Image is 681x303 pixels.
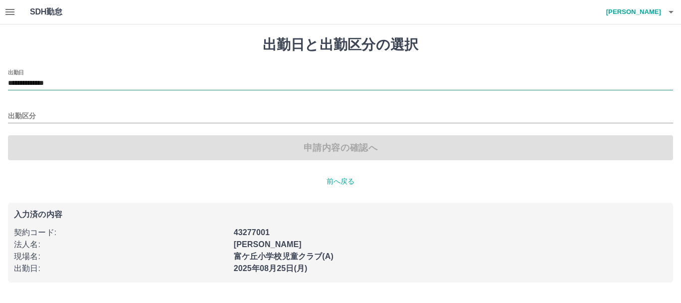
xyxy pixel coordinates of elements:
b: 富ケ丘小学校児童クラブ(A) [234,252,334,261]
p: 前へ戻る [8,176,673,187]
b: 2025年08月25日(月) [234,264,308,273]
p: 入力済の内容 [14,211,667,219]
b: 43277001 [234,228,270,237]
p: 法人名 : [14,239,228,251]
p: 現場名 : [14,251,228,263]
b: [PERSON_NAME] [234,240,302,249]
label: 出勤日 [8,68,24,76]
p: 出勤日 : [14,263,228,275]
h1: 出勤日と出勤区分の選択 [8,36,673,53]
p: 契約コード : [14,227,228,239]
